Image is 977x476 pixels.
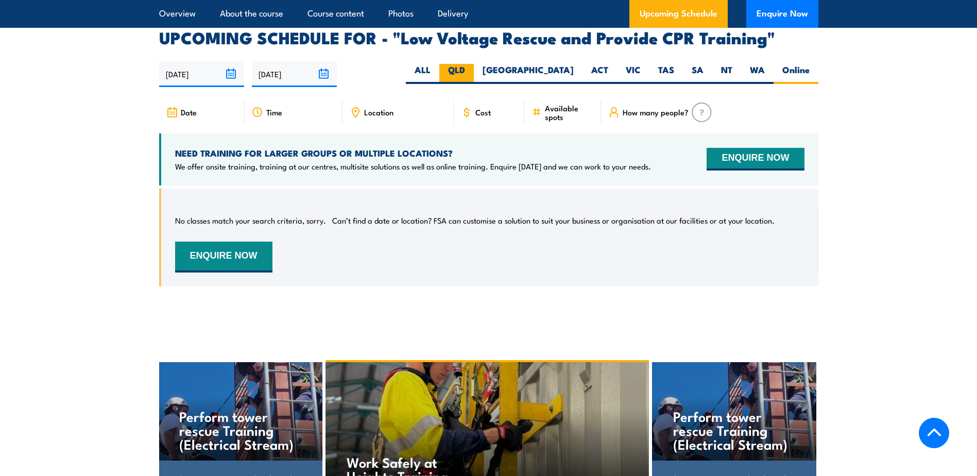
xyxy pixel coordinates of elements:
[159,30,818,44] h2: UPCOMING SCHEDULE FOR - "Low Voltage Rescue and Provide CPR Training"
[175,147,651,159] h4: NEED TRAINING FOR LARGER GROUPS OR MULTIPLE LOCATIONS?
[649,64,683,84] label: TAS
[673,409,795,451] h4: Perform tower rescue Training (Electrical Stream)
[439,64,474,84] label: QLD
[175,242,272,273] button: ENQUIRE NOW
[175,215,326,226] p: No classes match your search criteria, sorry.
[623,108,689,116] span: How many people?
[179,409,301,451] h4: Perform tower rescue Training (Electrical Stream)
[266,108,282,116] span: Time
[252,61,337,87] input: To date
[364,108,393,116] span: Location
[582,64,617,84] label: ACT
[712,64,741,84] label: NT
[159,61,244,87] input: From date
[474,64,582,84] label: [GEOGRAPHIC_DATA]
[475,108,491,116] span: Cost
[741,64,774,84] label: WA
[774,64,818,84] label: Online
[332,215,775,226] p: Can’t find a date or location? FSA can customise a solution to suit your business or organisation...
[545,104,594,121] span: Available spots
[683,64,712,84] label: SA
[617,64,649,84] label: VIC
[175,161,651,172] p: We offer onsite training, training at our centres, multisite solutions as well as online training...
[181,108,197,116] span: Date
[707,148,804,171] button: ENQUIRE NOW
[406,64,439,84] label: ALL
